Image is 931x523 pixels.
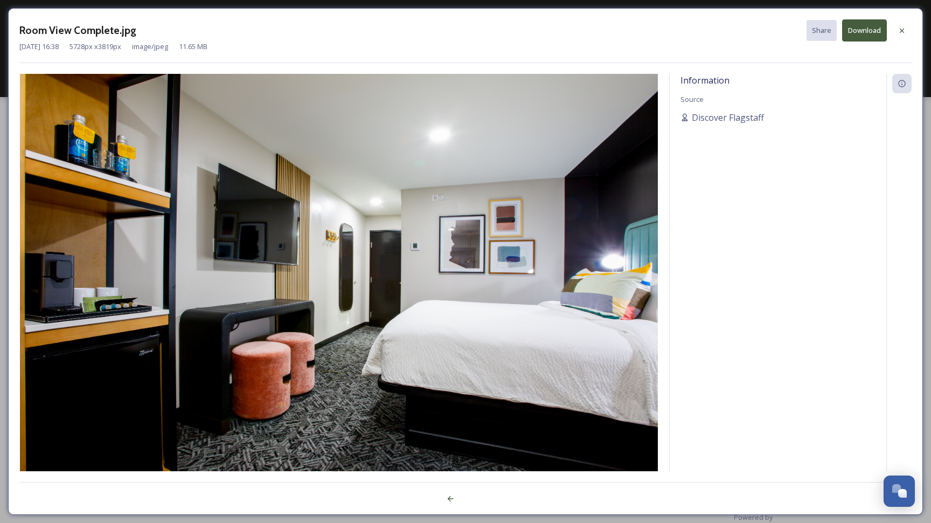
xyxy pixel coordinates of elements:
[680,94,704,104] span: Source
[19,42,59,52] span: [DATE] 16:38
[132,42,168,52] span: image/jpeg
[70,42,121,52] span: 5728 px x 3819 px
[842,19,887,42] button: Download
[807,20,837,41] button: Share
[680,74,729,86] span: Information
[179,42,207,52] span: 11.65 MB
[19,74,658,500] img: Room%20View%20Complete.jpg
[19,23,136,38] h3: Room View Complete.jpg
[884,476,915,507] button: Open Chat
[692,111,764,124] span: Discover Flagstaff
